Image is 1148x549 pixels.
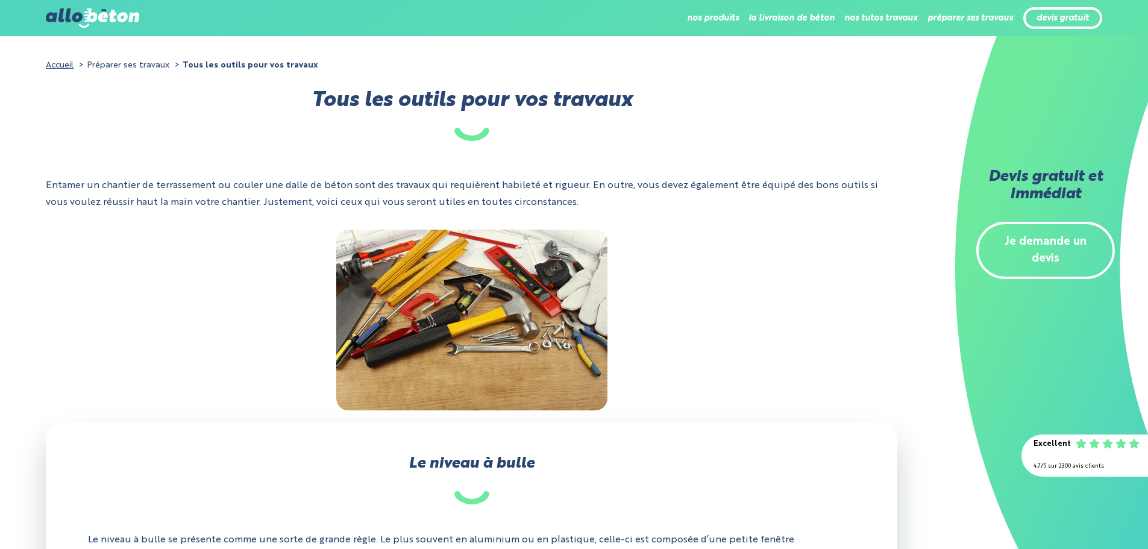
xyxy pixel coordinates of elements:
[976,222,1115,280] a: Je demande un devis
[927,4,1014,33] li: préparer ses travaux
[976,169,1115,204] h2: Devis gratuit et immédiat
[844,4,918,33] li: nos tutos travaux
[1037,13,1089,24] a: devis gratuit
[1034,458,1136,475] div: 4.7/5 sur 2300 avis clients
[76,57,169,74] li: Préparer ses travaux
[336,230,607,410] img: Outils travaux
[46,8,139,28] img: allobéton
[88,456,855,504] h2: Le niveau à bulle
[46,61,74,69] a: Accueil
[748,4,835,33] li: la livraison de béton
[46,177,897,230] div: Entamer un chantier de terrassement ou couler une dalle de béton sont des travaux qui requièrent ...
[46,92,897,141] h1: Tous les outils pour vos travaux
[172,57,318,74] li: Tous les outils pour vos travaux
[1034,436,1071,453] div: Excellent
[687,4,739,33] li: nos produits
